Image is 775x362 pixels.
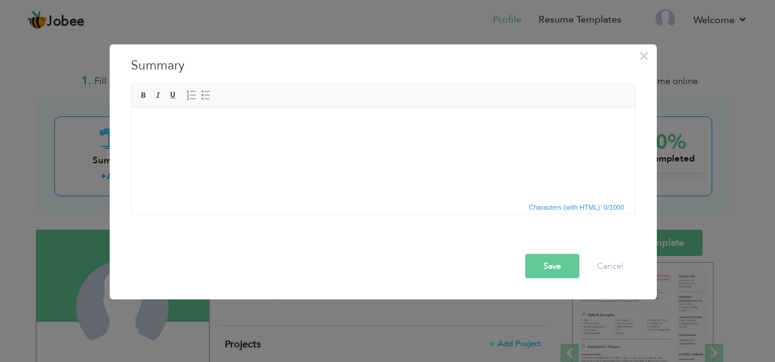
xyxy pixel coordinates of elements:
a: Insert/Remove Numbered List [185,89,198,102]
div: Statistics [526,202,628,213]
iframe: Rich Text Editor, summaryEditor [132,108,635,199]
span: × [639,45,649,67]
a: Insert/Remove Bulleted List [199,89,213,102]
a: Bold [137,89,150,102]
button: Close [634,46,654,66]
span: Characters (with HTML): 0/1000 [526,202,627,213]
a: Underline [166,89,180,102]
button: Save [525,254,579,279]
button: Cancel [585,254,635,279]
h3: Summary [131,57,635,75]
a: Italic [152,89,165,102]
